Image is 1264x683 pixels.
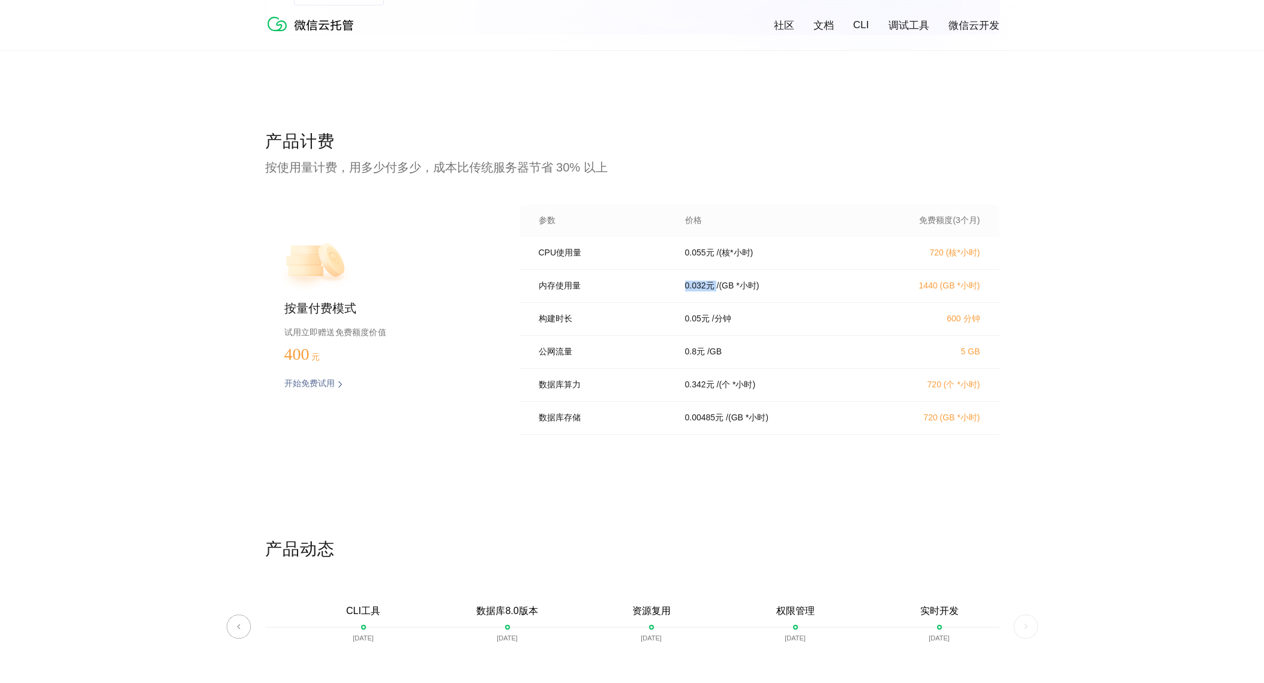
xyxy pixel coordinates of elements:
p: [DATE] [353,634,374,642]
p: [DATE] [929,634,950,642]
p: 实时开发 [920,605,959,618]
p: 720 (GB *小时) [875,413,980,423]
p: 0.342 元 [685,380,714,390]
p: 数据库8.0版本 [476,605,538,618]
p: / (核*小时) [717,248,753,258]
p: 0.8 元 [685,347,705,357]
p: / (个 *小时) [717,380,756,390]
p: 400 [284,345,344,364]
p: 产品动态 [265,538,999,562]
p: / 分钟 [712,314,731,324]
p: 1440 (GB *小时) [875,281,980,291]
p: 数据库算力 [539,380,668,390]
p: 公网流量 [539,347,668,357]
p: 0.05 元 [685,314,710,324]
p: 720 (核*小时) [875,248,980,258]
p: 600 分钟 [875,314,980,324]
p: 0.032 元 [685,281,714,291]
a: CLI [853,19,869,31]
p: [DATE] [785,634,806,642]
p: 数据库存储 [539,413,668,423]
p: [DATE] [641,634,662,642]
p: 0.00485 元 [685,413,724,423]
p: 参数 [539,215,668,226]
span: 元 [311,353,320,362]
a: 调试工具 [888,19,929,32]
a: 微信云托管 [265,28,361,38]
p: 资源复用 [632,605,671,618]
p: 试用立即赠送免费额度价值 [284,324,481,340]
p: 构建时长 [539,314,668,324]
p: 按使用量计费，用多少付多少，成本比传统服务器节省 30% 以上 [265,159,999,176]
a: 微信云开发 [948,19,999,32]
a: 社区 [774,19,794,32]
p: 产品计费 [265,130,999,154]
p: [DATE] [497,634,518,642]
p: CPU使用量 [539,248,668,258]
p: 按量付费模式 [284,300,481,317]
p: / (GB *小时) [717,281,759,291]
p: 内存使用量 [539,281,668,291]
img: 微信云托管 [265,12,361,36]
p: 价格 [685,215,702,226]
p: / GB [707,347,722,357]
p: 免费额度(3个月) [875,215,980,226]
p: 权限管理 [776,605,815,618]
p: 5 GB [875,347,980,356]
p: 720 (个 *小时) [875,380,980,390]
p: / (GB *小时) [726,413,768,423]
a: 文档 [813,19,834,32]
p: 开始免费试用 [284,378,335,390]
p: 0.055 元 [685,248,714,258]
p: CLI工具 [346,605,380,618]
